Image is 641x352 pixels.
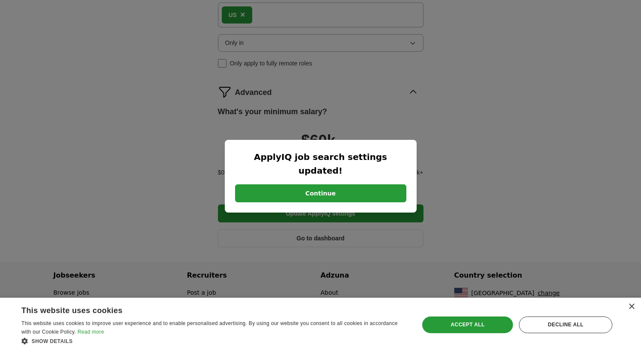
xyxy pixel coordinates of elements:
a: Read more, opens a new window [78,329,104,335]
div: Show details [21,337,408,346]
div: Decline all [519,317,612,333]
div: Accept all [422,317,513,333]
button: Continue [235,184,406,202]
span: This website uses cookies to improve user experience and to enable personalised advertising. By u... [21,320,398,335]
span: Show details [32,338,73,344]
h2: ApplyIQ job search settings updated! [235,150,406,177]
div: Close [628,304,635,310]
div: This website uses cookies [21,303,386,316]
